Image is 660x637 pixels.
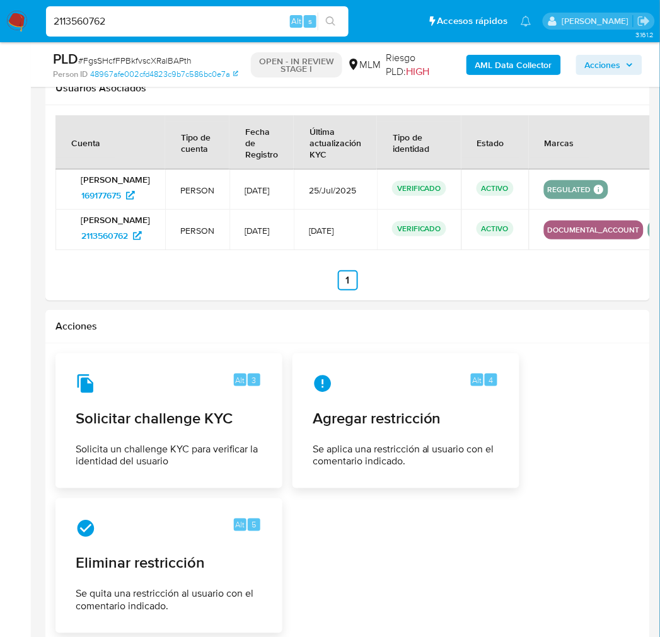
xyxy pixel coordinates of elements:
[576,55,642,75] button: Acciones
[635,30,654,40] span: 3.161.2
[637,14,651,28] a: Salir
[55,82,640,95] h2: Usuarios Asociados
[562,15,633,27] p: fernando.ftapiamartinez@mercadolibre.com.mx
[407,64,430,79] span: HIGH
[55,320,640,333] h2: Acciones
[308,15,312,27] span: s
[291,15,301,27] span: Alt
[386,51,444,78] span: Riesgo PLD:
[78,54,192,67] span: # FgsSHcfFPBkfvscXRalBAPth
[53,69,88,80] b: Person ID
[521,16,531,26] a: Notificaciones
[90,69,238,80] a: 48967afe002cfd4823c9b7c586bc0e7a
[347,58,381,72] div: MLM
[53,49,78,69] b: PLD
[466,55,561,75] button: AML Data Collector
[437,14,508,28] span: Accesos rápidos
[585,55,621,75] span: Acciones
[475,55,552,75] b: AML Data Collector
[46,13,349,30] input: Buscar usuario o caso...
[251,52,342,77] p: OPEN - IN REVIEW STAGE I
[318,13,344,30] button: search-icon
